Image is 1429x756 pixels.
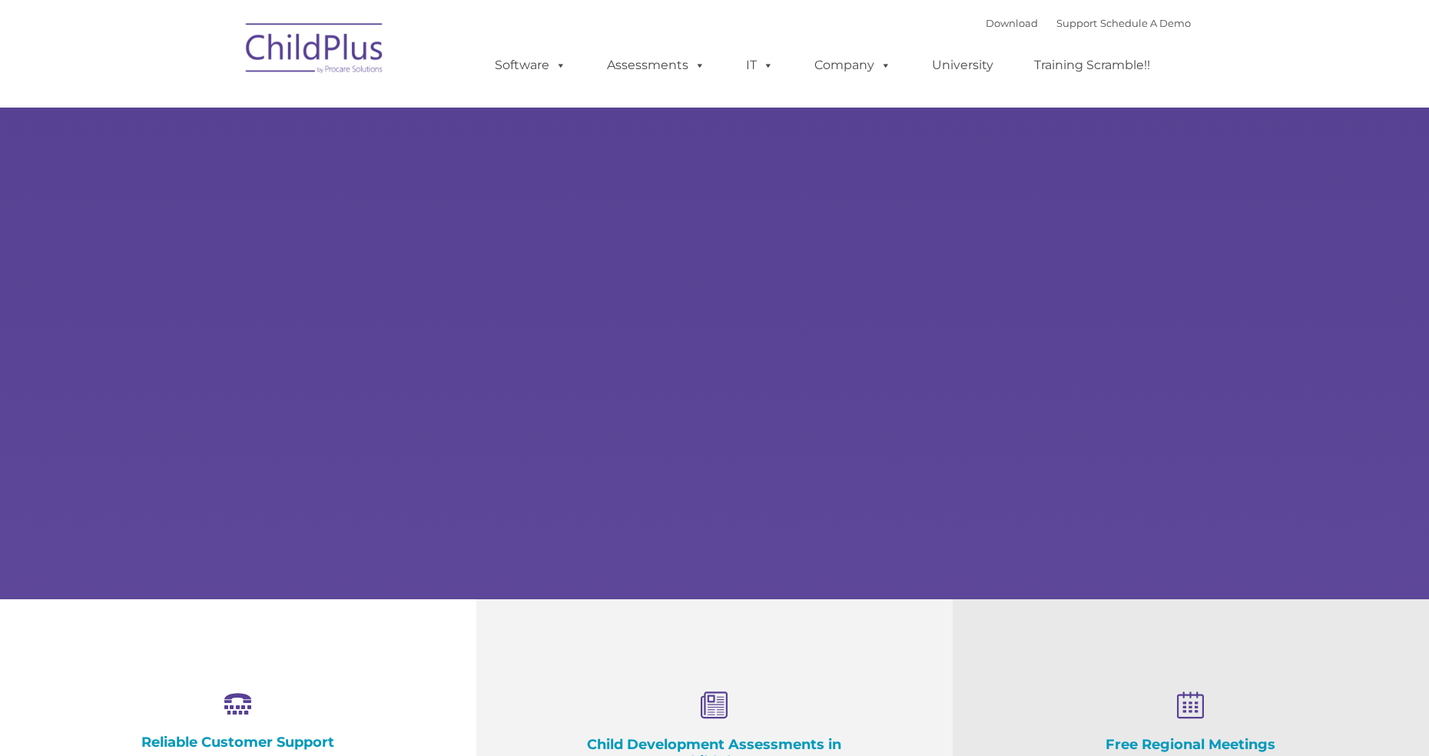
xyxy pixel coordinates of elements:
a: IT [731,50,789,81]
a: Software [479,50,582,81]
a: Support [1056,17,1097,29]
a: Download [986,17,1038,29]
a: Company [799,50,907,81]
a: Training Scramble!! [1019,50,1165,81]
a: University [917,50,1009,81]
a: Schedule A Demo [1100,17,1191,29]
h4: Free Regional Meetings [1029,736,1352,753]
a: Assessments [592,50,721,81]
h4: Reliable Customer Support [77,734,400,751]
img: ChildPlus by Procare Solutions [238,12,392,89]
font: | [986,17,1191,29]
